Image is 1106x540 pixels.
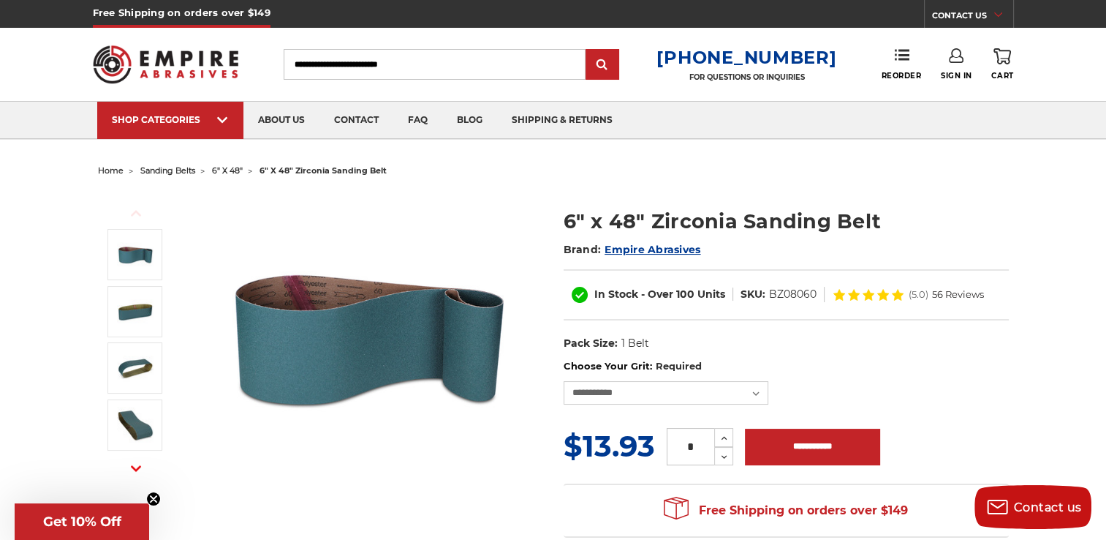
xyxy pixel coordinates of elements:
[98,165,124,176] a: home
[881,48,921,80] a: Reorder
[991,48,1013,80] a: Cart
[118,452,154,484] button: Next
[319,102,393,139] a: contact
[140,165,195,176] a: sanding belts
[655,360,701,372] small: Required
[588,50,617,80] input: Submit
[697,288,725,301] span: Units
[117,236,154,273] img: 6" x 48" Zirconia Sanding Belt
[676,288,694,301] span: 100
[932,290,984,299] span: 56 Reviews
[117,350,154,386] img: 6" x 48" Sanding Belt - Zirconia
[442,102,497,139] a: blog
[741,287,765,302] dt: SKU:
[974,485,1091,529] button: Contact us
[564,243,602,256] span: Brand:
[146,492,161,506] button: Close teaser
[594,288,638,301] span: In Stock
[117,293,154,330] img: 6" x 48" Zirc Sanding Belt
[243,102,319,139] a: about us
[117,407,154,443] img: 6" x 48" Sanding Belt - Zirc
[43,514,121,530] span: Get 10% Off
[118,198,154,229] button: Previous
[564,359,1009,374] label: Choose Your Grit:
[260,165,387,176] span: 6" x 48" zirconia sanding belt
[564,336,618,351] dt: Pack Size:
[991,71,1013,80] span: Cart
[769,287,817,302] dd: BZ08060
[621,336,648,351] dd: 1 Belt
[941,71,972,80] span: Sign In
[564,428,655,464] span: $13.93
[932,7,1013,28] a: CONTACT US
[393,102,442,139] a: faq
[212,165,243,176] a: 6" x 48"
[909,290,928,299] span: (5.0)
[656,47,836,68] a: [PHONE_NUMBER]
[564,207,1009,236] h1: 6" x 48" Zirconia Sanding Belt
[605,243,700,256] a: Empire Abrasives
[664,496,908,525] span: Free Shipping on orders over $149
[223,192,515,484] img: 6" x 48" Zirconia Sanding Belt
[497,102,627,139] a: shipping & returns
[641,288,673,301] span: - Over
[656,72,836,82] p: FOR QUESTIONS OR INQUIRIES
[881,71,921,80] span: Reorder
[112,114,229,125] div: SHOP CATEGORIES
[15,503,149,540] div: Get 10% OffClose teaser
[93,36,239,93] img: Empire Abrasives
[1014,500,1082,514] span: Contact us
